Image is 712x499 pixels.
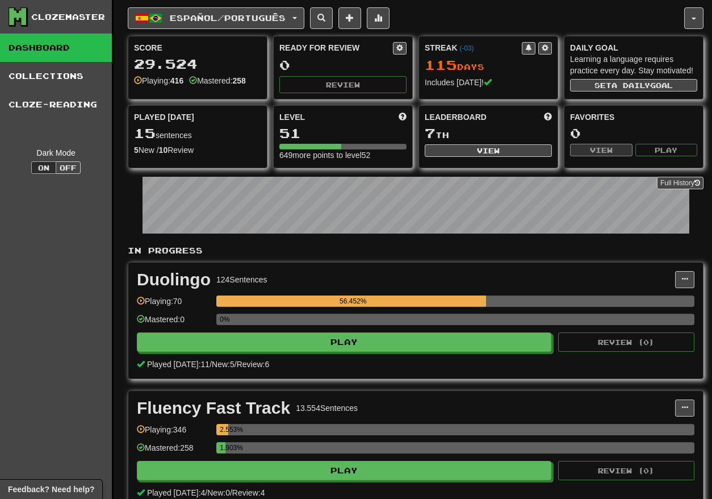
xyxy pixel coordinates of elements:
div: 124 Sentences [216,274,267,285]
span: Played [DATE] [134,111,194,123]
button: Search sentences [310,7,333,29]
button: Off [56,161,81,174]
span: Score more points to level up [399,111,407,123]
div: Learning a language requires practice every day. Stay motivated! [570,53,697,76]
span: / [210,360,212,369]
div: Mastered: [189,75,246,86]
span: Played [DATE]: 4 [147,488,205,497]
span: 115 [425,57,457,73]
span: This week in points, UTC [544,111,552,123]
span: a daily [612,81,650,89]
div: Ready for Review [279,42,393,53]
span: Español / Português [170,13,286,23]
div: 1.903% [220,442,225,454]
span: 15 [134,125,156,141]
button: Play [635,144,698,156]
span: Leaderboard [425,111,487,123]
strong: 10 [159,145,168,155]
button: Review (0) [558,332,694,352]
button: Add sentence to collection [338,7,361,29]
button: Seta dailygoal [570,79,697,92]
button: Play [137,461,551,480]
div: 13.554 Sentences [296,402,358,414]
div: Mastered: 258 [137,442,211,461]
div: 2.553% [220,424,228,435]
p: In Progress [128,245,703,256]
div: 56.452% [220,296,486,307]
div: Day s [425,58,552,73]
button: Español/Português [128,7,304,29]
span: / [234,360,237,369]
div: Playing: 70 [137,296,211,314]
span: / [230,488,232,497]
span: New: 0 [207,488,230,497]
div: 0 [570,126,697,140]
div: New / Review [134,144,261,156]
div: Includes [DATE]! [425,77,552,88]
span: Open feedback widget [8,484,94,495]
button: On [31,161,56,174]
div: Favorites [570,111,697,123]
a: (-03) [459,44,474,52]
div: 29.524 [134,57,261,71]
button: View [570,144,633,156]
span: Review: 4 [232,488,265,497]
div: Mastered: 0 [137,314,211,332]
span: New: 5 [212,360,234,369]
div: Playing: [134,75,183,86]
strong: 416 [170,76,183,85]
span: Level [279,111,305,123]
button: Review [279,76,407,93]
div: 649 more points to level 52 [279,149,407,161]
div: th [425,126,552,141]
span: / [205,488,207,497]
button: Play [137,332,551,352]
div: 51 [279,126,407,140]
div: Clozemaster [31,11,105,23]
div: 0 [279,58,407,72]
span: 7 [425,125,435,141]
div: Dark Mode [9,147,103,159]
div: Streak [425,42,522,53]
div: Fluency Fast Track [137,400,290,417]
span: Review: 6 [237,360,270,369]
button: More stats [367,7,389,29]
div: Score [134,42,261,53]
strong: 5 [134,145,139,155]
div: Duolingo [137,271,211,288]
div: Playing: 346 [137,424,211,443]
button: View [425,144,552,157]
strong: 258 [232,76,245,85]
span: Played [DATE]: 11 [147,360,210,369]
div: Daily Goal [570,42,697,53]
div: sentences [134,126,261,141]
button: Review (0) [558,461,694,480]
a: Full History [657,177,703,189]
